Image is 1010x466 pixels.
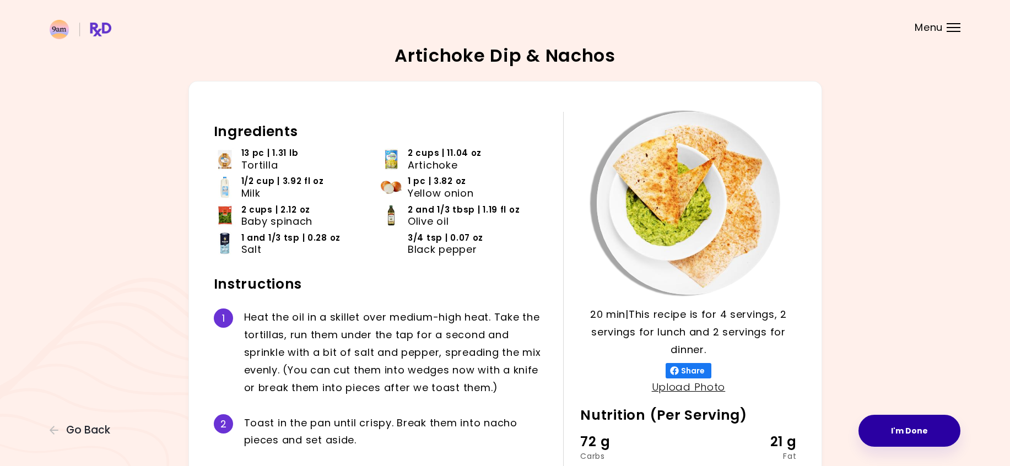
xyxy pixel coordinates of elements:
a: Upload Photo [652,380,726,394]
div: T o a s t i n t h e p a n u n t i l c r i s p y . B r e a k t h e m i n t o n a c h o p i e c e s... [244,414,547,449]
span: Baby spinach [241,215,313,227]
span: Yellow onion [408,187,474,199]
span: Tortilla [241,159,278,171]
div: Carbs [580,452,652,460]
span: Olive oil [408,215,449,227]
span: 3/4 tsp | 0.07 oz [408,232,483,244]
span: 1 and 1/3 tsp | 0.28 oz [241,232,341,244]
button: Share [666,363,711,378]
span: Artichoke [408,159,457,171]
button: I'm Done [858,415,960,447]
span: 13 pc | 1.31 lb [241,147,299,159]
p: 20 min | This recipe is for 4 servings, 2 servings for lunch and 2 servings for dinner. [580,306,796,359]
h2: Ingredients [214,123,547,140]
button: Go Back [50,424,116,436]
span: Black pepper [408,243,477,256]
img: RxDiet [50,20,111,39]
div: Fat [725,452,797,460]
h2: Instructions [214,275,547,293]
h2: Nutrition (Per Serving) [580,407,796,424]
div: 72 g [580,431,652,452]
div: 2 [214,414,233,434]
span: 1 pc | 3.82 oz [408,175,466,187]
span: Menu [915,23,943,32]
span: Salt [241,243,262,256]
div: H e a t t h e o i l i n a s k i l l e t o v e r m e d i u m - h i g h h e a t . T a k e t h e t o... [244,308,547,396]
span: 2 cups | 2.12 oz [241,204,311,216]
span: 1/2 cup | 3.92 fl oz [241,175,324,187]
span: Share [679,366,707,375]
div: 1 [214,308,233,328]
span: 2 and 1/3 tbsp | 1.19 fl oz [408,204,520,216]
h2: Artichoke Dip & Nachos [395,47,615,64]
span: 2 cups | 11.04 oz [408,147,482,159]
div: 21 g [725,431,797,452]
span: Go Back [66,424,110,436]
span: Milk [241,187,261,199]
